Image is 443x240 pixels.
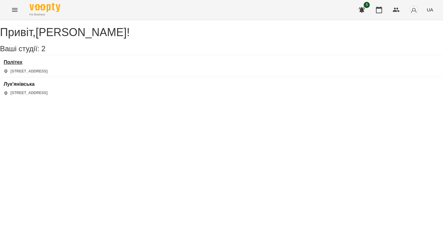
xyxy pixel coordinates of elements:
img: Voopty Logo [30,3,60,12]
span: 5 [364,2,370,8]
span: UA [427,6,433,13]
a: Політех [4,60,48,65]
p: [STREET_ADDRESS] [10,69,48,74]
span: For Business [30,13,60,17]
span: 2 [41,44,45,53]
button: Menu [7,2,22,17]
img: avatar_s.png [409,6,418,14]
p: [STREET_ADDRESS] [10,90,48,96]
a: Лук'янівська [4,81,48,87]
button: UA [424,4,436,15]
